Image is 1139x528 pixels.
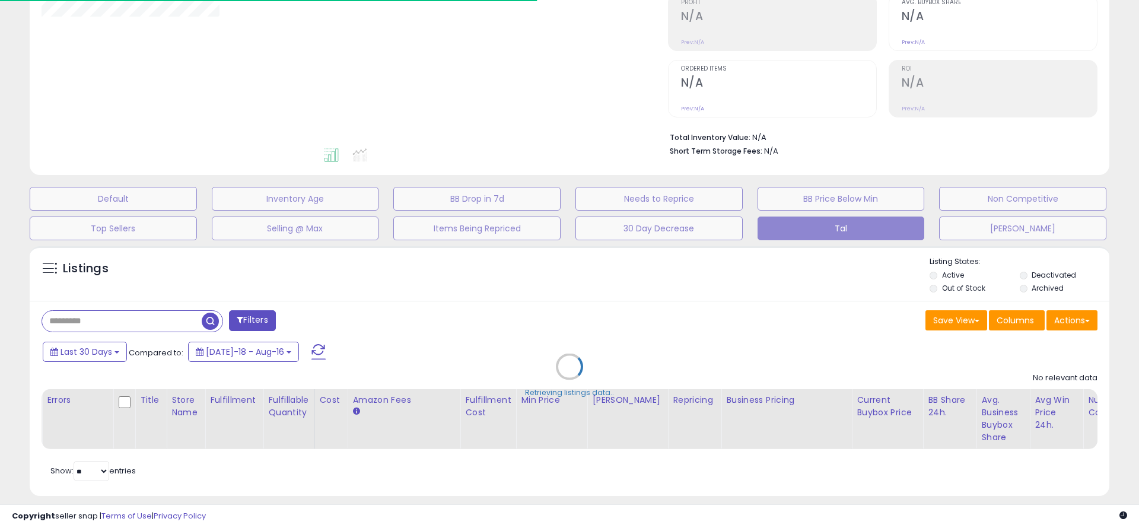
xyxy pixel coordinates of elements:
button: Needs to Reprice [575,187,743,211]
h2: N/A [902,9,1097,26]
small: Prev: N/A [681,39,704,46]
button: Top Sellers [30,217,197,240]
span: N/A [764,145,778,157]
b: Short Term Storage Fees: [670,146,762,156]
li: N/A [670,129,1089,144]
button: Selling @ Max [212,217,379,240]
div: seller snap | | [12,511,206,522]
div: Retrieving listings data.. [525,387,614,398]
small: Prev: N/A [681,105,704,112]
small: Prev: N/A [902,105,925,112]
span: Ordered Items [681,66,876,72]
button: [PERSON_NAME] [939,217,1106,240]
button: 30 Day Decrease [575,217,743,240]
strong: Copyright [12,510,55,521]
b: Total Inventory Value: [670,132,750,142]
button: BB Price Below Min [758,187,925,211]
a: Privacy Policy [154,510,206,521]
button: Inventory Age [212,187,379,211]
h2: N/A [681,76,876,92]
button: Items Being Repriced [393,217,561,240]
h2: N/A [902,76,1097,92]
span: ROI [902,66,1097,72]
small: Prev: N/A [902,39,925,46]
button: Default [30,187,197,211]
button: Non Competitive [939,187,1106,211]
button: Tal [758,217,925,240]
a: Terms of Use [101,510,152,521]
button: BB Drop in 7d [393,187,561,211]
h2: N/A [681,9,876,26]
